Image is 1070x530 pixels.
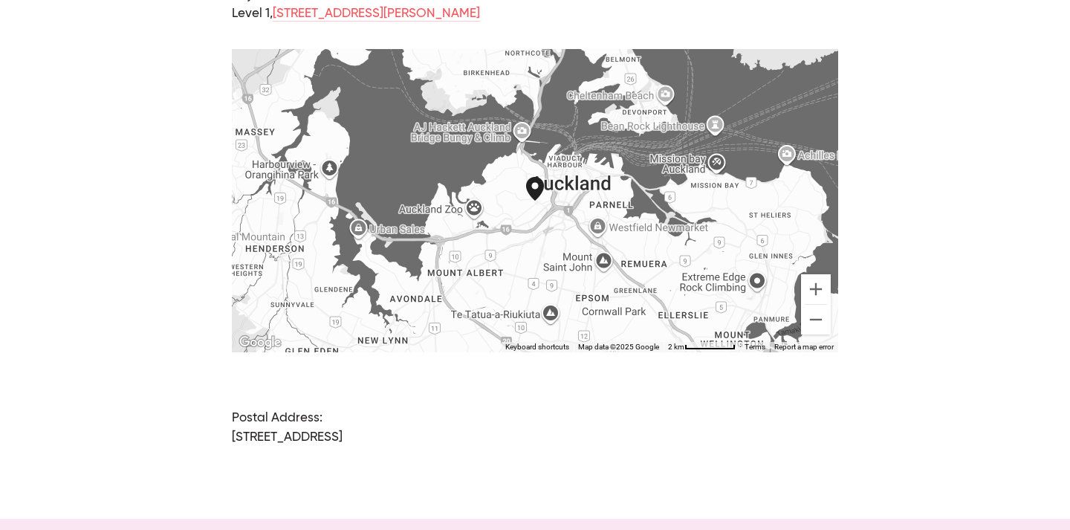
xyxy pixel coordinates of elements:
[774,343,834,351] a: Report a map error
[664,342,740,352] button: Map Scale: 2 km per 65 pixels
[273,7,480,22] a: [STREET_ADDRESS][PERSON_NAME]
[668,343,684,351] span: 2 km
[745,343,765,351] a: Terms
[236,333,285,352] img: Google
[232,409,837,447] p: Postal Address: [STREET_ADDRESS]
[505,342,569,352] button: Keyboard shortcuts
[801,305,831,335] button: Zoom out
[578,343,659,351] span: Map data ©2025 Google
[801,274,831,304] button: Zoom in
[526,177,562,224] div: Social Sugar 114 Ponsonby Road Auckland, Auckland, 1011, New Zealand
[236,333,285,352] a: Open this area in Google Maps (opens a new window)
